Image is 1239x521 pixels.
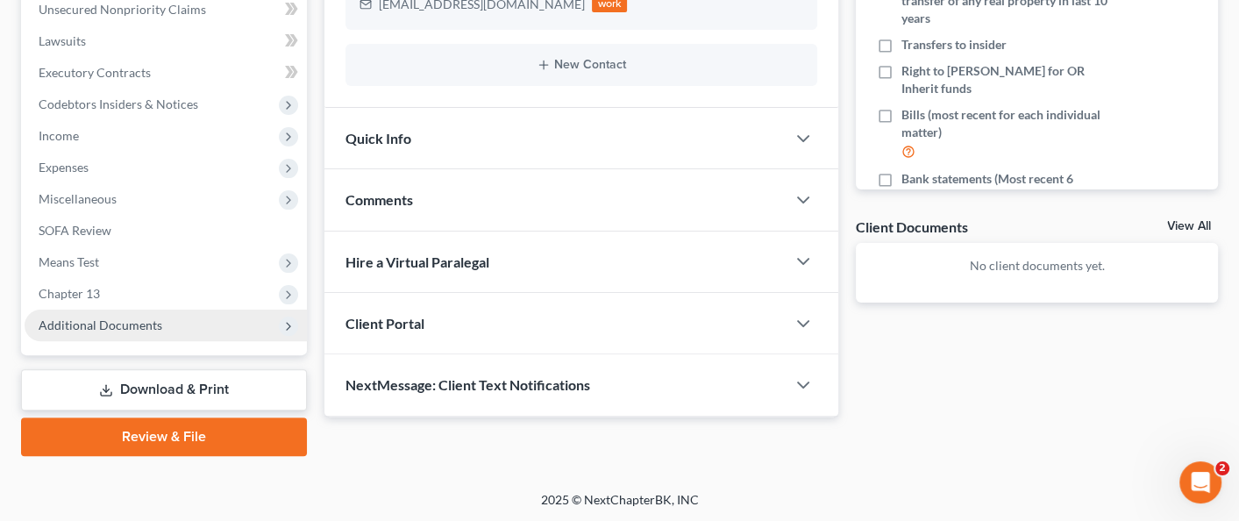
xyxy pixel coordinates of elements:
a: Executory Contracts [25,57,307,89]
span: Quick Info [345,130,411,146]
a: View All [1167,220,1211,232]
span: Executory Contracts [39,65,151,80]
button: New Contact [360,58,803,72]
span: Expenses [39,160,89,175]
span: NextMessage: Client Text Notifications [345,376,590,393]
span: Lawsuits [39,33,86,48]
span: Codebtors Insiders & Notices [39,96,198,111]
div: Client Documents [856,218,968,236]
span: Bank statements (Most recent 6 months) [901,170,1113,205]
a: Download & Print [21,369,307,410]
span: Unsecured Nonpriority Claims [39,2,206,17]
a: SOFA Review [25,215,307,246]
p: No client documents yet. [870,257,1204,275]
span: Bills (most recent for each individual matter) [901,106,1113,141]
a: Lawsuits [25,25,307,57]
span: Hire a Virtual Paralegal [345,253,489,270]
span: Income [39,128,79,143]
span: Comments [345,191,413,208]
span: Additional Documents [39,318,162,332]
span: Chapter 13 [39,286,100,301]
span: Client Portal [345,315,424,332]
span: Means Test [39,254,99,269]
span: Transfers to insider [901,36,1007,54]
span: Miscellaneous [39,191,117,206]
span: Right to [PERSON_NAME] for OR Inherit funds [901,62,1113,97]
a: Review & File [21,418,307,456]
span: SOFA Review [39,223,111,238]
span: 2 [1215,461,1229,475]
iframe: Intercom live chat [1179,461,1221,503]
